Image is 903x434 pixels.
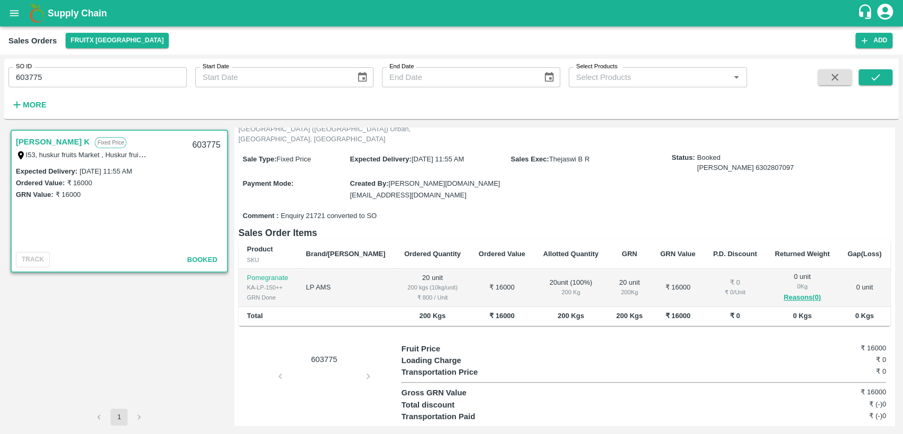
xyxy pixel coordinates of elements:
[111,409,127,426] button: page 1
[847,250,881,258] b: Gap(Loss)
[730,312,740,320] b: ₹ 0
[67,179,92,187] label: ₹ 16000
[713,250,757,258] b: P.D. Discount
[243,179,294,187] label: Payment Mode :
[651,269,704,308] td: ₹ 16000
[875,2,895,24] div: account of current user
[697,163,794,173] div: [PERSON_NAME] 6302807097
[404,283,461,292] div: 200 kgs (10kg/unit)
[558,312,584,320] b: 200 Kgs
[23,101,47,109] strong: More
[285,354,364,365] p: 603775
[395,269,470,308] td: 20 unit
[203,62,229,71] label: Start Date
[412,155,464,163] span: [DATE] 11:55 AM
[382,67,535,87] input: End Date
[239,225,890,240] h6: Sales Order Items
[48,6,857,21] a: Supply Chain
[616,312,643,320] b: 200 Kgs
[511,155,549,163] label: Sales Exec :
[16,191,53,198] label: GRN Value:
[306,250,385,258] b: Brand/[PERSON_NAME]
[186,133,226,158] div: 603775
[805,399,886,410] h6: ₹ (-)0
[470,269,534,308] td: ₹ 16000
[187,256,217,264] span: Booked
[402,355,523,366] p: Loading Charge
[660,250,695,258] b: GRN Value
[239,115,477,144] p: I53, huskur fruits Market , Huskur fruits Market , [GEOGRAPHIC_DATA], [GEOGRAPHIC_DATA] ([GEOGRAP...
[8,34,57,48] div: Sales Orders
[697,153,794,173] span: Booked
[26,150,569,159] label: I53, huskur fruits Market , Huskur fruits Market , [GEOGRAPHIC_DATA], [GEOGRAPHIC_DATA] ([GEOGRAP...
[572,70,726,84] input: Select Products
[2,1,26,25] button: open drawer
[402,411,523,422] p: Transportation Paid
[402,387,523,399] p: Gross GRN Value
[775,250,830,258] b: Returned Weight
[838,269,890,308] td: 0 unit
[247,255,289,265] div: SKU
[16,62,32,71] label: SO ID
[56,191,81,198] label: ₹ 16000
[855,312,873,320] b: 0 Kgs
[857,4,875,23] div: customer-support
[281,211,377,221] span: Enquiry 21721 converted to SO
[402,366,523,378] p: Transportation Price
[805,343,886,354] h6: ₹ 16000
[419,312,446,320] b: 200 Kgs
[16,179,65,187] label: Ordered Value:
[616,287,643,297] div: 200 Kg
[277,155,311,163] span: Fixed Price
[774,272,831,304] div: 0 unit
[402,399,523,411] p: Total discount
[247,283,289,292] div: KA-LP-150++
[350,179,388,187] label: Created By :
[543,278,599,297] div: 20 unit ( 100 %)
[479,250,525,258] b: Ordered Value
[16,167,77,175] label: Expected Delivery :
[665,312,690,320] b: ₹ 16000
[247,293,289,302] div: GRN Done
[805,355,886,365] h6: ₹ 0
[805,387,886,397] h6: ₹ 16000
[95,137,126,148] p: Fixed Price
[404,293,461,302] div: ₹ 800 / Unit
[855,33,892,48] button: Add
[350,179,500,199] span: [PERSON_NAME][DOMAIN_NAME][EMAIL_ADDRESS][DOMAIN_NAME]
[66,33,169,48] button: Select DC
[26,3,48,24] img: logo
[774,282,831,291] div: 0 Kg
[243,211,279,221] label: Comment :
[774,292,831,304] button: Reasons(0)
[243,155,277,163] label: Sale Type :
[404,250,461,258] b: Ordered Quantity
[352,67,372,87] button: Choose date
[297,269,395,308] td: LP AMS
[713,287,757,297] div: ₹ 0 / Unit
[195,67,348,87] input: Start Date
[729,70,743,84] button: Open
[543,287,599,297] div: 200 Kg
[805,366,886,377] h6: ₹ 0
[8,96,49,114] button: More
[616,278,643,297] div: 20 unit
[247,273,289,283] p: Pomegranate
[672,153,695,163] label: Status:
[539,67,559,87] button: Choose date
[713,278,757,288] div: ₹ 0
[247,245,273,253] b: Product
[489,312,515,320] b: ₹ 16000
[247,312,263,320] b: Total
[8,67,187,87] input: Enter SO ID
[543,250,599,258] b: Allotted Quantity
[89,409,149,426] nav: pagination navigation
[402,343,523,355] p: Fruit Price
[549,155,590,163] span: Thejaswi B R
[622,250,637,258] b: GRN
[576,62,617,71] label: Select Products
[48,8,107,19] b: Supply Chain
[16,135,89,149] a: [PERSON_NAME] K
[350,155,411,163] label: Expected Delivery :
[805,411,886,421] h6: ₹ (-)0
